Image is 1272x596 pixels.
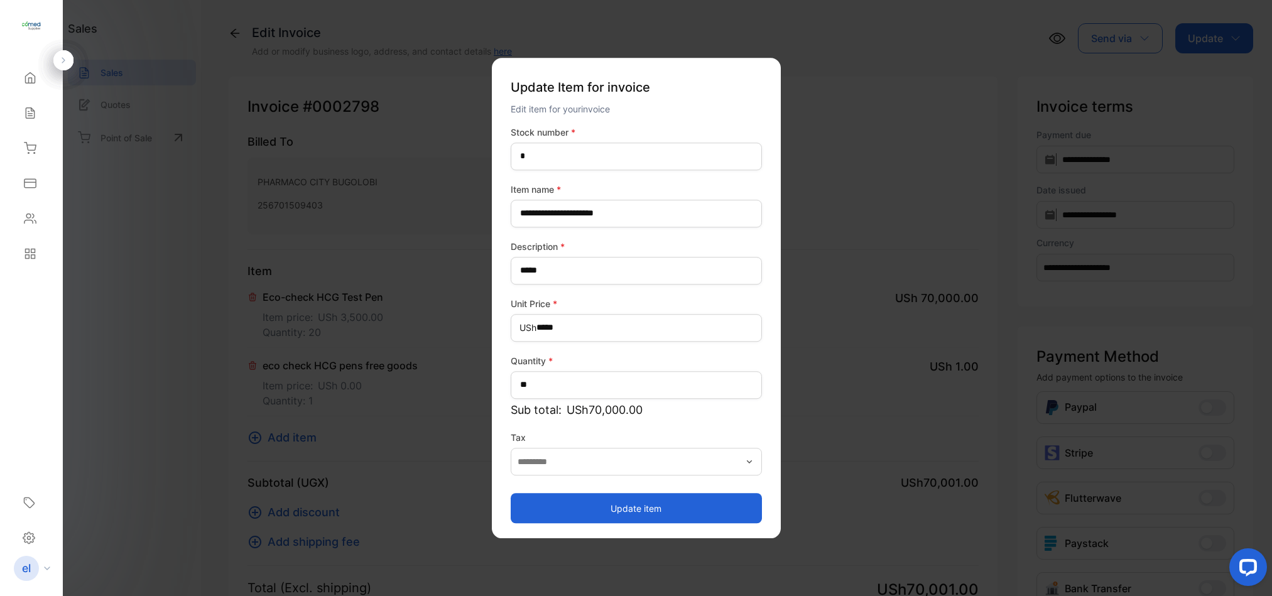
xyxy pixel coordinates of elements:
p: Sub total: [511,401,762,418]
button: Update item [511,493,762,523]
label: Unit Price [511,297,762,310]
label: Tax [511,431,762,444]
label: Item name [511,183,762,196]
label: Description [511,240,762,253]
span: USh [519,321,536,334]
iframe: LiveChat chat widget [1219,543,1272,596]
span: Edit item for your invoice [511,104,610,114]
img: logo [22,16,41,35]
label: Quantity [511,354,762,367]
span: USh70,000.00 [567,401,643,418]
p: el [22,560,31,577]
p: Update Item for invoice [511,73,762,102]
label: Stock number [511,126,762,139]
